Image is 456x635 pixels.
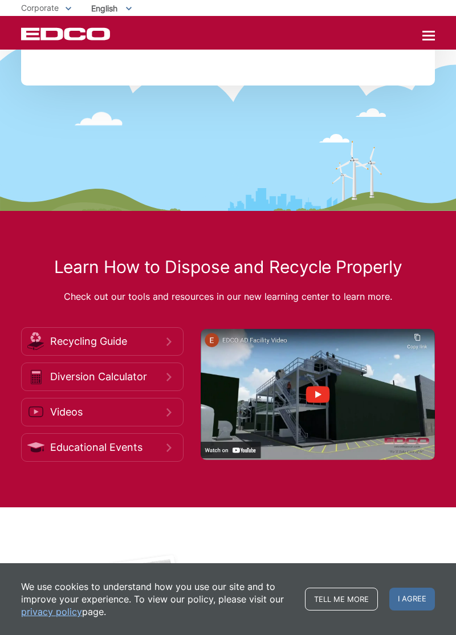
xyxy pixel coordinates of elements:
[21,398,184,426] a: Videos
[21,288,435,304] p: Check out our tools and resources in our new learning center to learn more.
[50,441,166,454] span: Educational Events
[21,327,184,356] a: Recycling Guide
[21,27,112,40] a: EDCD logo. Return to the homepage.
[21,257,435,277] h2: Learn How to Dispose and Recycle Properly
[389,588,435,610] span: I agree
[50,371,166,383] span: Diversion Calculator
[285,561,435,582] h2: Who We Are
[305,588,378,610] a: Tell me more
[21,605,82,618] a: privacy policy
[50,406,166,418] span: Videos
[21,363,184,391] a: Diversion Calculator
[21,433,184,462] a: Educational Events
[21,3,59,13] span: Corporate
[50,335,166,348] span: Recycling Guide
[21,580,294,618] p: We use cookies to understand how you use our site and to improve your experience. To view our pol...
